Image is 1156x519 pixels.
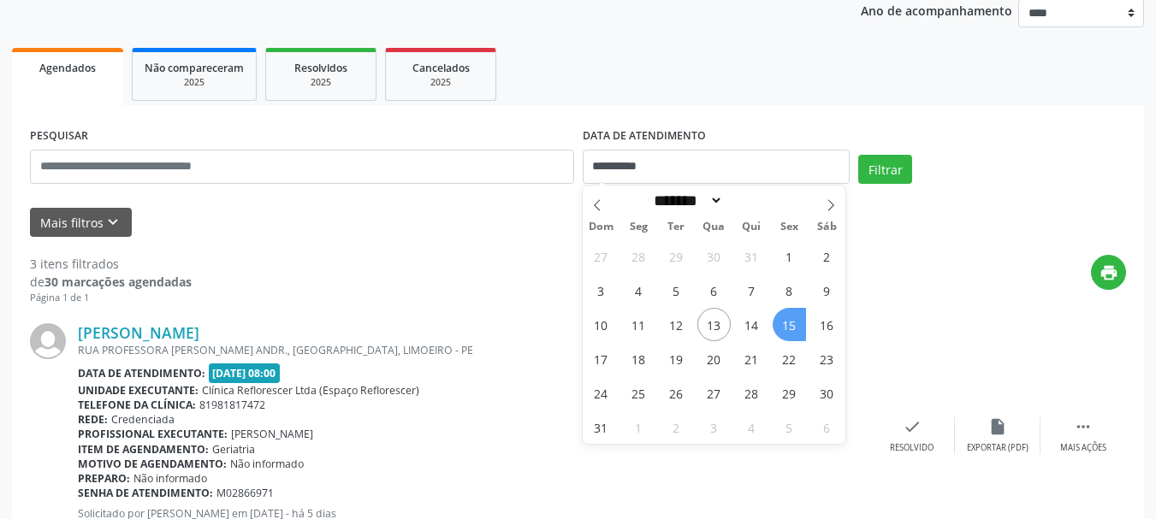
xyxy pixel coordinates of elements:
span: Agosto 26, 2025 [660,376,693,410]
span: Agosto 3, 2025 [584,274,618,307]
span: Agosto 13, 2025 [697,308,731,341]
select: Month [649,192,724,209]
span: Agosto 17, 2025 [584,342,618,375]
span: Agosto 29, 2025 [773,376,806,410]
span: Agosto 6, 2025 [697,274,731,307]
b: Unidade executante: [78,383,199,398]
span: M02866971 [216,486,274,500]
span: Julho 30, 2025 [697,239,731,273]
span: Agosto 10, 2025 [584,308,618,341]
label: DATA DE ATENDIMENTO [583,123,706,150]
span: Não informado [230,457,304,471]
span: Seg [619,221,657,233]
span: Setembro 5, 2025 [773,410,806,444]
span: Agendados [39,61,96,75]
span: [PERSON_NAME] [231,427,313,441]
button: Mais filtroskeyboard_arrow_down [30,208,132,238]
span: Agosto 23, 2025 [810,342,844,375]
span: Agosto 8, 2025 [773,274,806,307]
span: Agosto 31, 2025 [584,410,618,444]
b: Motivo de agendamento: [78,457,227,471]
span: Agosto 24, 2025 [584,376,618,410]
span: Agosto 30, 2025 [810,376,844,410]
span: Agosto 16, 2025 [810,308,844,341]
span: Não compareceram [145,61,244,75]
span: Agosto 11, 2025 [622,308,655,341]
span: Setembro 2, 2025 [660,410,693,444]
div: 2025 [145,76,244,89]
b: Preparo: [78,471,130,486]
span: Setembro 6, 2025 [810,410,844,444]
span: Agosto 21, 2025 [735,342,768,375]
span: Agosto 22, 2025 [773,342,806,375]
button: Filtrar [858,155,912,184]
span: Agosto 27, 2025 [697,376,731,410]
span: Ter [657,221,695,233]
i: insert_drive_file [988,417,1007,436]
span: Clínica Reflorescer Ltda (Espaço Reflorescer) [202,383,419,398]
div: de [30,273,192,291]
span: [DATE] 08:00 [209,363,281,383]
span: Agosto 4, 2025 [622,274,655,307]
span: Agosto 5, 2025 [660,274,693,307]
b: Senha de atendimento: [78,486,213,500]
span: Agosto 2, 2025 [810,239,844,273]
span: Agosto 1, 2025 [773,239,806,273]
a: [PERSON_NAME] [78,323,199,342]
div: 3 itens filtrados [30,255,192,273]
span: Qui [732,221,770,233]
span: Agosto 25, 2025 [622,376,655,410]
span: Cancelados [412,61,470,75]
span: Agosto 19, 2025 [660,342,693,375]
label: PESQUISAR [30,123,88,150]
span: Setembro 3, 2025 [697,410,731,444]
strong: 30 marcações agendadas [44,274,192,290]
b: Profissional executante: [78,427,228,441]
span: Qua [695,221,732,233]
span: Julho 29, 2025 [660,239,693,273]
span: 81981817472 [199,398,265,412]
span: Agosto 18, 2025 [622,342,655,375]
i: check [903,417,922,436]
i: print [1100,263,1118,282]
span: Geriatria [212,442,255,457]
button: print [1091,255,1126,290]
div: Página 1 de 1 [30,291,192,305]
div: Mais ações [1060,442,1106,454]
input: Year [723,192,780,209]
div: RUA PROFESSORA [PERSON_NAME] ANDR., [GEOGRAPHIC_DATA], LIMOEIRO - PE [78,343,869,357]
b: Rede: [78,412,108,427]
div: Resolvido [890,442,934,454]
span: Resolvidos [294,61,347,75]
span: Agosto 15, 2025 [773,308,806,341]
span: Sex [770,221,808,233]
div: 2025 [278,76,364,89]
img: img [30,323,66,359]
i: keyboard_arrow_down [104,213,122,232]
span: Setembro 4, 2025 [735,410,768,444]
i:  [1074,417,1093,436]
span: Julho 31, 2025 [735,239,768,273]
div: 2025 [398,76,483,89]
span: Sáb [808,221,845,233]
span: Não informado [133,471,207,486]
span: Julho 28, 2025 [622,239,655,273]
span: Agosto 9, 2025 [810,274,844,307]
span: Agosto 12, 2025 [660,308,693,341]
span: Julho 27, 2025 [584,239,618,273]
span: Dom [583,221,620,233]
span: Setembro 1, 2025 [622,410,655,444]
span: Agosto 14, 2025 [735,308,768,341]
span: Agosto 7, 2025 [735,274,768,307]
b: Item de agendamento: [78,442,209,457]
b: Telefone da clínica: [78,398,196,412]
div: Exportar (PDF) [967,442,1029,454]
span: Agosto 20, 2025 [697,342,731,375]
span: Agosto 28, 2025 [735,376,768,410]
span: Credenciada [111,412,175,427]
b: Data de atendimento: [78,366,205,380]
